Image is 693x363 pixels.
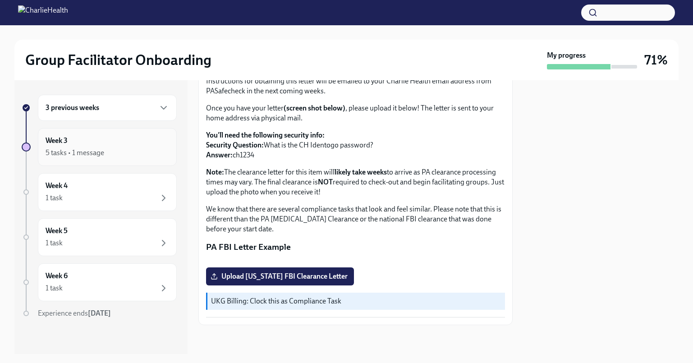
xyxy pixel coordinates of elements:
[206,103,505,123] p: Once you have your letter , please upload it below! The letter is sent to your home address via p...
[644,52,668,68] h3: 71%
[46,238,63,248] div: 1 task
[206,76,505,96] p: Instructions for obtaining this letter will be emailed to your Charlie Health email address from ...
[46,283,63,293] div: 1 task
[46,148,104,158] div: 5 tasks • 1 message
[206,168,224,176] strong: Note:
[46,103,99,113] h6: 3 previous weeks
[18,5,68,20] img: CharlieHealth
[22,128,177,166] a: Week 35 tasks • 1 message
[46,181,68,191] h6: Week 4
[318,178,333,186] strong: NOT
[284,104,345,112] strong: (screen shot below)
[206,141,264,149] strong: Security Question:
[206,131,325,139] strong: You'll need the following security info:
[206,267,354,285] label: Upload [US_STATE] FBI Clearance Letter
[211,296,501,306] p: UKG Billing: Clock this as Compliance Task
[206,204,505,234] p: We know that there are several compliance tasks that look and feel similar. Please note that this...
[88,309,111,317] strong: [DATE]
[22,173,177,211] a: Week 41 task
[22,263,177,301] a: Week 61 task
[25,51,211,69] h2: Group Facilitator Onboarding
[22,218,177,256] a: Week 51 task
[46,226,68,236] h6: Week 5
[46,193,63,203] div: 1 task
[206,130,505,160] p: What is the CH Identogo password? ch1234
[206,167,505,197] p: The clearance letter for this item will to arrive as PA clearance processing times may vary. The ...
[547,51,586,60] strong: My progress
[335,168,387,176] strong: likely take weeks
[46,271,68,281] h6: Week 6
[206,241,505,253] p: PA FBI Letter Example
[206,151,233,159] strong: Answer:
[38,95,177,121] div: 3 previous weeks
[38,309,111,317] span: Experience ends
[46,136,68,146] h6: Week 3
[212,272,348,281] span: Upload [US_STATE] FBI Clearance Letter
